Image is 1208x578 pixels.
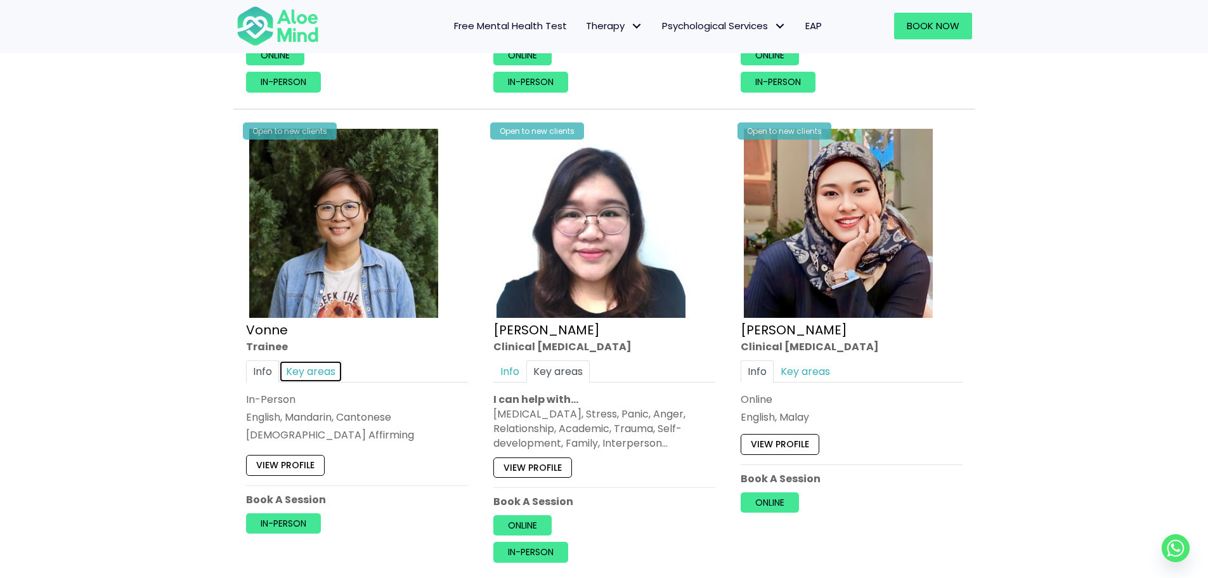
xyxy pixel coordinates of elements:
img: Wei Shan_Profile-300×300 [497,129,685,318]
div: Online [741,392,963,407]
a: Info [246,360,279,383]
div: Trainee [246,339,468,354]
a: [PERSON_NAME] [493,321,600,339]
a: Info [493,360,526,383]
div: Open to new clients [243,122,337,140]
img: Vonne Trainee [249,129,438,318]
a: In-person [246,72,321,93]
a: Online [493,515,552,535]
div: Clinical [MEDICAL_DATA] [741,339,963,354]
a: Key areas [279,360,342,383]
a: Info [741,360,774,383]
span: Book Now [907,19,959,32]
span: Psychological Services [662,19,786,32]
a: In-person [493,72,568,93]
a: Online [493,45,552,65]
a: In-person [493,542,568,562]
a: Key areas [526,360,590,383]
span: Psychological Services: submenu [771,17,789,36]
p: Book A Session [246,492,468,507]
a: EAP [796,13,831,39]
a: Vonne [246,321,288,339]
div: Open to new clients [737,122,831,140]
span: Therapy: submenu [628,17,646,36]
a: Book Now [894,13,972,39]
a: Key areas [774,360,837,383]
img: Yasmin Clinical Psychologist [744,129,933,318]
div: [MEDICAL_DATA], Stress, Panic, Anger, Relationship, Academic, Trauma, Self-development, Family, I... [493,407,715,451]
p: English, Malay [741,410,963,424]
p: Book A Session [493,494,715,509]
a: Online [741,45,799,65]
a: TherapyTherapy: submenu [576,13,653,39]
p: Book A Session [741,471,963,486]
div: [DEMOGRAPHIC_DATA] Affirming [246,428,468,442]
a: Online [741,492,799,513]
a: Free Mental Health Test [445,13,576,39]
nav: Menu [335,13,831,39]
a: View profile [741,434,819,454]
p: I can help with… [493,392,715,407]
a: [PERSON_NAME] [741,321,847,339]
a: Online [246,45,304,65]
span: Free Mental Health Test [454,19,567,32]
a: View profile [246,455,325,475]
div: In-Person [246,392,468,407]
div: Open to new clients [490,122,584,140]
a: Whatsapp [1162,534,1190,562]
span: Therapy [586,19,643,32]
span: EAP [805,19,822,32]
a: Psychological ServicesPsychological Services: submenu [653,13,796,39]
img: Aloe mind Logo [237,5,319,47]
div: Clinical [MEDICAL_DATA] [493,339,715,354]
a: In-person [246,513,321,534]
a: View profile [493,457,572,478]
p: English, Mandarin, Cantonese [246,410,468,424]
a: In-person [741,72,815,93]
